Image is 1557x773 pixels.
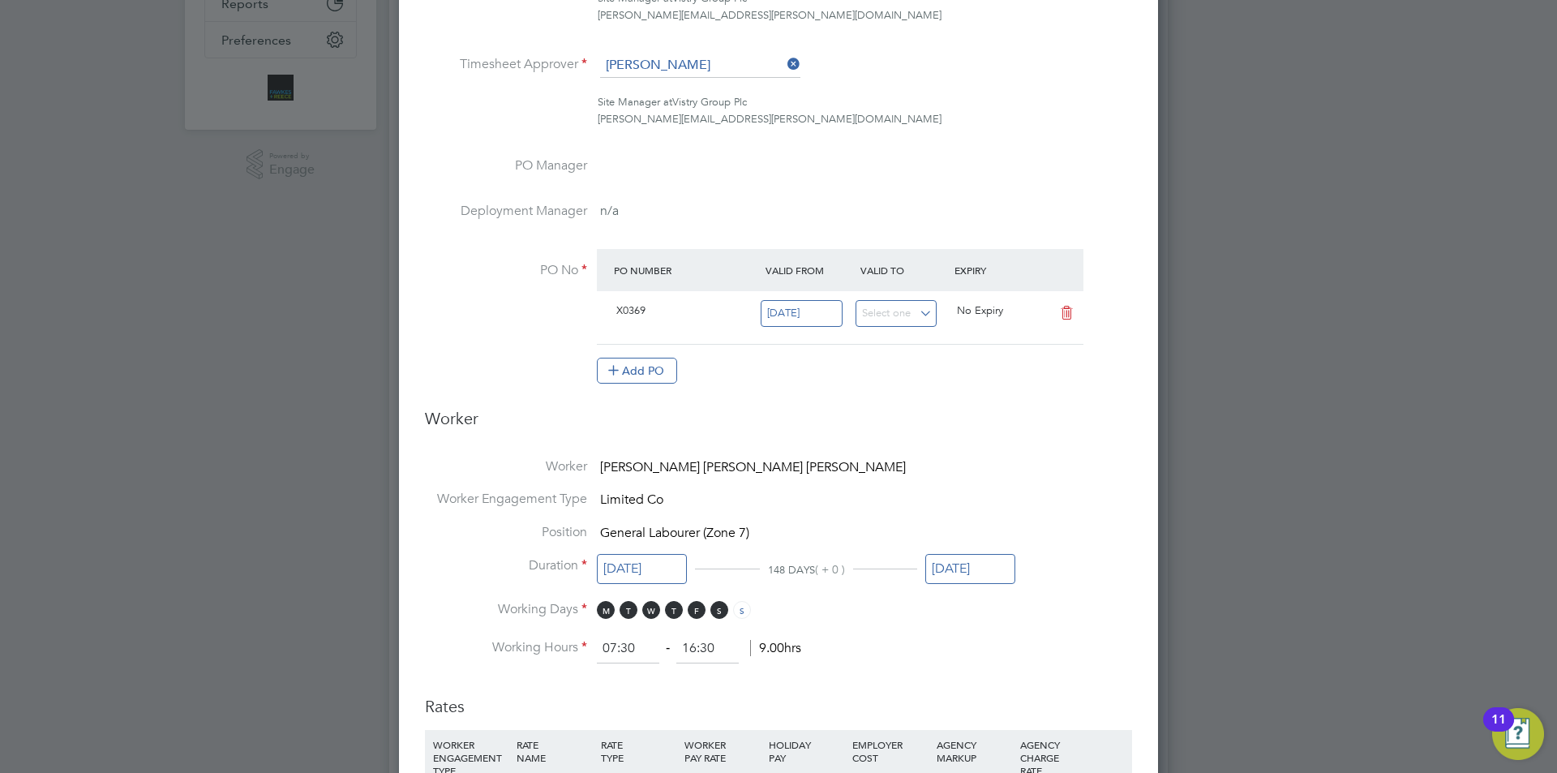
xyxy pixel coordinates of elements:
[598,95,672,109] span: Site Manager at
[425,458,587,475] label: Worker
[710,601,728,619] span: S
[1491,719,1506,741] div: 11
[425,157,587,174] label: PO Manager
[425,557,587,574] label: Duration
[610,256,761,285] div: PO Number
[597,634,659,663] input: 08:00
[663,640,673,656] span: ‐
[597,601,615,619] span: M
[598,7,1132,24] div: [PERSON_NAME][EMAIL_ADDRESS][PERSON_NAME][DOMAIN_NAME]
[856,256,951,285] div: Valid To
[425,203,587,220] label: Deployment Manager
[676,634,739,663] input: 17:00
[425,408,1132,442] h3: Worker
[957,303,1003,317] span: No Expiry
[950,256,1045,285] div: Expiry
[688,601,706,619] span: F
[672,95,747,109] span: Vistry Group Plc
[765,730,848,772] div: HOLIDAY PAY
[750,640,801,656] span: 9.00hrs
[848,730,932,772] div: EMPLOYER COST
[425,601,587,618] label: Working Days
[642,601,660,619] span: W
[425,491,587,508] label: Worker Engagement Type
[600,54,800,78] input: Search for...
[1492,708,1544,760] button: Open Resource Center, 11 new notifications
[425,262,587,279] label: PO No
[425,56,587,73] label: Timesheet Approver
[768,563,815,577] span: 148 DAYS
[616,303,646,317] span: X0369
[925,554,1015,584] input: Select one
[680,730,764,772] div: WORKER PAY RATE
[597,554,687,584] input: Select one
[665,601,683,619] span: T
[597,730,680,772] div: RATE TYPE
[856,300,937,327] input: Select one
[600,203,619,219] span: n/a
[425,639,587,656] label: Working Hours
[733,601,751,619] span: S
[597,358,677,384] button: Add PO
[598,112,941,126] span: [PERSON_NAME][EMAIL_ADDRESS][PERSON_NAME][DOMAIN_NAME]
[933,730,1016,772] div: AGENCY MARKUP
[761,300,843,327] input: Select one
[600,525,749,541] span: General Labourer (Zone 7)
[761,256,856,285] div: Valid From
[620,601,637,619] span: T
[513,730,596,772] div: RATE NAME
[600,492,663,509] span: Limited Co
[600,459,906,475] span: [PERSON_NAME] [PERSON_NAME] [PERSON_NAME]
[425,680,1132,717] h3: Rates
[815,562,845,577] span: ( + 0 )
[425,524,587,541] label: Position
